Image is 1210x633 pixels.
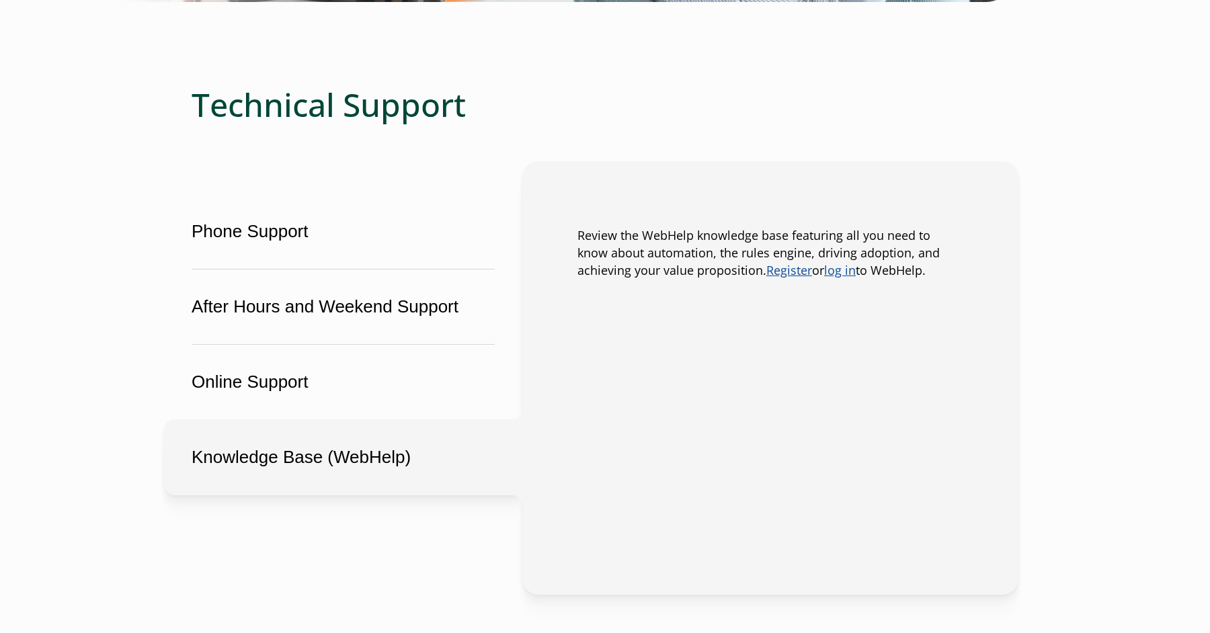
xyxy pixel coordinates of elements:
p: Review the WebHelp knowledge base featuring all you need to know about automation, the rules engi... [577,227,963,280]
a: Link opens in a new window [824,262,856,278]
button: After Hours and Weekend Support [164,269,522,345]
button: Online Support [164,344,522,420]
button: Knowledge Base (WebHelp) [164,419,522,495]
button: Phone Support [164,194,522,269]
h2: Technical Support [192,85,1018,124]
a: Link opens in a new window [766,262,812,278]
